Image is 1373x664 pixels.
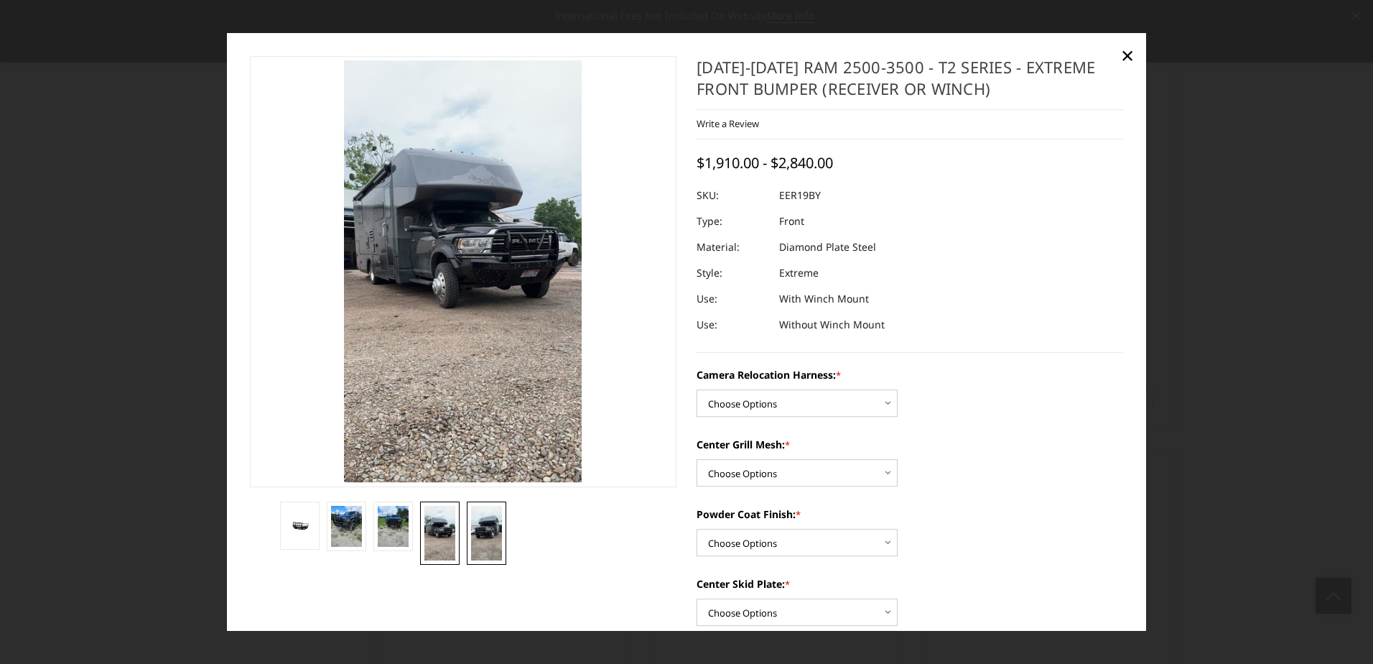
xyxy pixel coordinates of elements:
[697,368,1124,383] label: Camera Relocation Harness:
[697,56,1124,110] h1: [DATE]-[DATE] Ram 2500-3500 - T2 Series - Extreme Front Bumper (receiver or winch)
[284,518,315,532] img: 2019-2025 Ram 2500-3500 - T2 Series - Extreme Front Bumper (receiver or winch)
[779,209,804,235] dd: Front
[697,117,759,130] a: Write a Review
[697,577,1124,592] label: Center Skid Plate:
[1121,40,1134,70] span: ×
[424,506,455,561] img: 2019-2025 Ram 2500-3500 - T2 Series - Extreme Front Bumper (receiver or winch)
[697,507,1124,522] label: Powder Coat Finish:
[779,183,821,209] dd: EER19BY
[697,235,768,261] dt: Material:
[779,287,869,313] dd: With Winch Mount
[697,313,768,338] dt: Use:
[250,56,677,487] a: 2019-2025 Ram 2500-3500 - T2 Series - Extreme Front Bumper (receiver or winch)
[378,506,409,547] img: 2019-2025 Ram 2500-3500 - T2 Series - Extreme Front Bumper (receiver or winch)
[779,313,885,338] dd: Without Winch Mount
[471,506,502,561] img: 2019-2025 Ram 2500-3500 - T2 Series - Extreme Front Bumper (receiver or winch)
[331,506,362,547] img: 2019-2025 Ram 2500-3500 - T2 Series - Extreme Front Bumper (receiver or winch)
[779,235,876,261] dd: Diamond Plate Steel
[697,438,1124,453] label: Center Grill Mesh:
[697,261,768,287] dt: Style:
[779,261,819,287] dd: Extreme
[697,183,768,209] dt: SKU:
[697,209,768,235] dt: Type:
[697,287,768,313] dt: Use:
[697,154,833,173] span: $1,910.00 - $2,840.00
[1116,44,1139,67] a: Close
